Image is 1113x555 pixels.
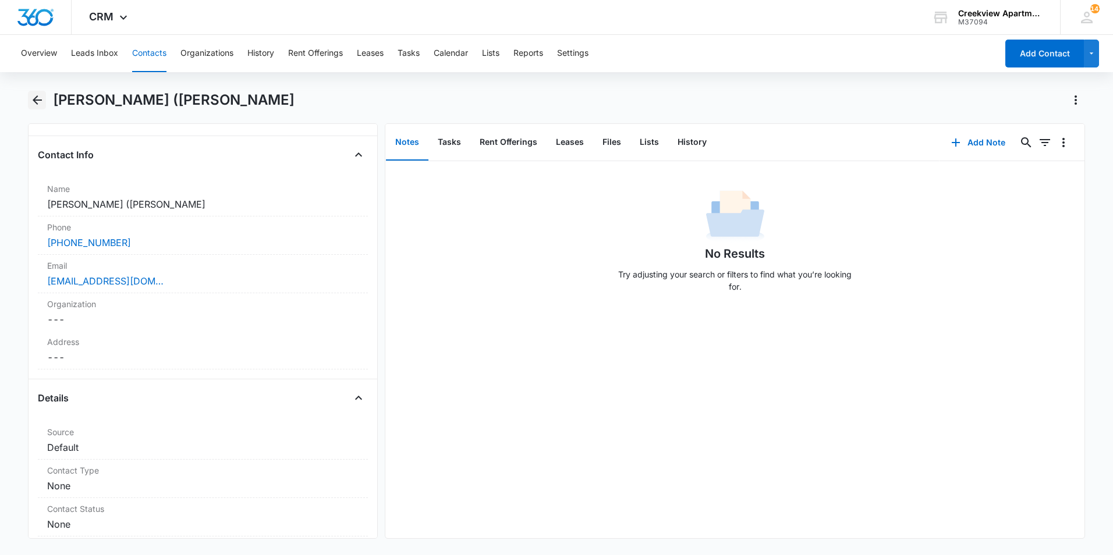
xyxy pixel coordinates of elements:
[89,10,114,23] span: CRM
[38,498,368,536] div: Contact StatusNone
[593,124,630,161] button: Files
[434,35,468,72] button: Calendar
[71,35,118,72] button: Leads Inbox
[428,124,470,161] button: Tasks
[668,124,716,161] button: History
[357,35,384,72] button: Leases
[349,389,368,407] button: Close
[38,216,368,255] div: Phone[PHONE_NUMBER]
[132,35,166,72] button: Contacts
[1090,4,1100,13] span: 141
[47,259,359,272] label: Email
[47,183,359,195] label: Name
[47,236,131,250] a: [PHONE_NUMBER]
[47,336,359,348] label: Address
[1005,40,1084,67] button: Add Contact
[47,517,359,531] dd: None
[47,426,359,438] label: Source
[513,35,543,72] button: Reports
[47,221,359,233] label: Phone
[47,440,359,454] dd: Default
[482,35,499,72] button: Lists
[958,18,1043,26] div: account id
[53,91,295,109] h1: [PERSON_NAME] ([PERSON_NAME]
[630,124,668,161] button: Lists
[398,35,420,72] button: Tasks
[613,268,857,293] p: Try adjusting your search or filters to find what you’re looking for.
[47,298,359,310] label: Organization
[38,391,69,405] h4: Details
[38,421,368,460] div: SourceDefault
[247,35,274,72] button: History
[38,293,368,331] div: Organization---
[547,124,593,161] button: Leases
[47,312,359,326] dd: ---
[38,148,94,162] h4: Contact Info
[470,124,547,161] button: Rent Offerings
[47,350,359,364] dd: ---
[958,9,1043,18] div: account name
[38,460,368,498] div: Contact TypeNone
[28,91,46,109] button: Back
[349,145,368,164] button: Close
[180,35,233,72] button: Organizations
[1090,4,1100,13] div: notifications count
[705,245,765,262] h1: No Results
[38,178,368,216] div: Name[PERSON_NAME] ([PERSON_NAME]
[38,255,368,293] div: Email[EMAIL_ADDRESS][DOMAIN_NAME]
[47,464,359,476] label: Contact Type
[557,35,589,72] button: Settings
[47,274,164,288] a: [EMAIL_ADDRESS][DOMAIN_NAME]
[47,197,359,211] dd: [PERSON_NAME] ([PERSON_NAME]
[706,187,764,245] img: No Data
[940,129,1017,156] button: Add Note
[21,35,57,72] button: Overview
[47,479,359,493] dd: None
[47,503,359,515] label: Contact Status
[288,35,343,72] button: Rent Offerings
[38,331,368,369] div: Address---
[1017,133,1036,152] button: Search...
[386,124,428,161] button: Notes
[1036,133,1054,152] button: Filters
[1054,133,1073,152] button: Overflow Menu
[1066,91,1085,109] button: Actions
